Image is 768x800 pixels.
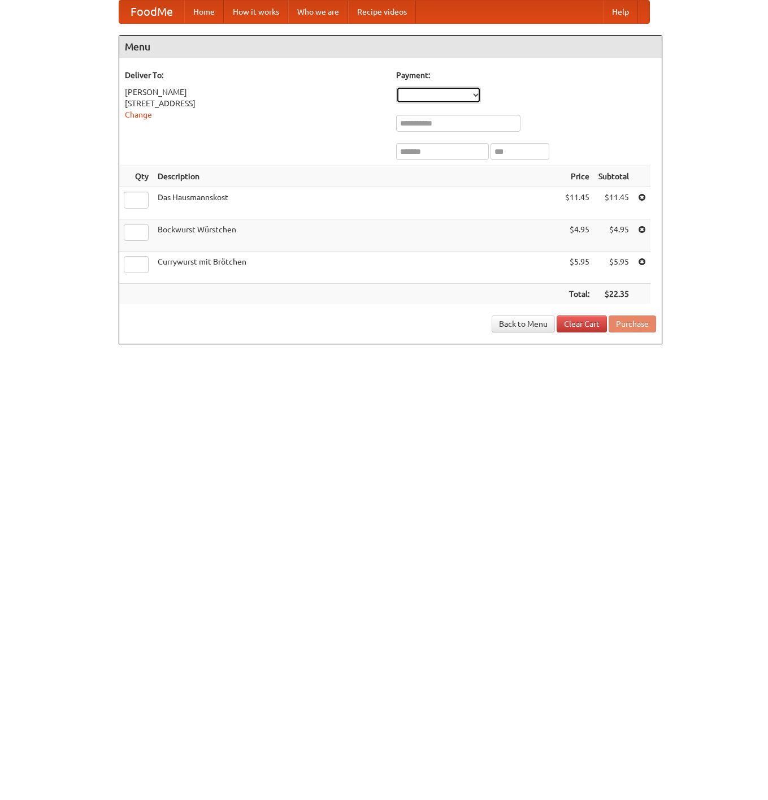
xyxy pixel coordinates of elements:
[119,36,662,58] h4: Menu
[594,252,634,284] td: $5.95
[153,166,561,187] th: Description
[224,1,288,23] a: How it works
[561,187,594,219] td: $11.45
[125,70,385,81] h5: Deliver To:
[594,284,634,305] th: $22.35
[561,252,594,284] td: $5.95
[561,284,594,305] th: Total:
[561,219,594,252] td: $4.95
[396,70,656,81] h5: Payment:
[288,1,348,23] a: Who we are
[125,110,152,119] a: Change
[594,219,634,252] td: $4.95
[119,166,153,187] th: Qty
[184,1,224,23] a: Home
[153,219,561,252] td: Bockwurst Würstchen
[492,315,555,332] a: Back to Menu
[603,1,638,23] a: Help
[561,166,594,187] th: Price
[119,1,184,23] a: FoodMe
[153,187,561,219] td: Das Hausmannskost
[557,315,607,332] a: Clear Cart
[125,87,385,98] div: [PERSON_NAME]
[153,252,561,284] td: Currywurst mit Brötchen
[594,187,634,219] td: $11.45
[609,315,656,332] button: Purchase
[125,98,385,109] div: [STREET_ADDRESS]
[594,166,634,187] th: Subtotal
[348,1,416,23] a: Recipe videos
